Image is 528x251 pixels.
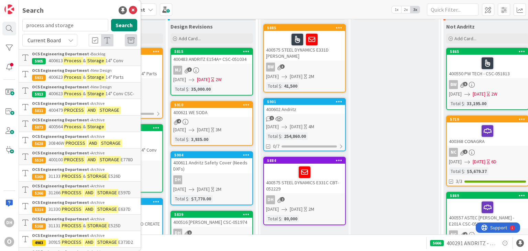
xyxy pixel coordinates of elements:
b: OCS Engineering Department › [32,167,91,172]
div: 5885 [264,25,345,31]
div: DH [173,229,182,238]
div: $7,770.00 [189,195,213,203]
a: 5885400575 STEEL DYNAMICS E331D [PERSON_NAME]BW[DATE][DATE]2MTotal $:41,500 [263,24,346,92]
span: & [83,173,86,179]
span: [DATE] [473,90,485,98]
span: : [464,100,465,107]
span: 4 [177,119,181,123]
span: 14" Parts [106,74,124,80]
a: OCS Engineering Department ›Archive516931133PROCESS&STORAGEE526D [19,165,141,181]
a: 5910400621 WE SODA[DATE][DATE]3MTotal $:3,935.00 [170,101,253,146]
div: 5869 [450,193,528,198]
div: 5869400557 ASTEC [PERSON_NAME] - E201A CSC-051941 [447,193,528,228]
span: E526D [108,173,121,179]
div: 5901 [264,99,345,105]
span: Not Andritz [446,23,475,30]
mark: STORAGE [86,222,108,229]
div: DH [171,175,252,184]
div: 4M [308,123,314,130]
mark: PROCESS [63,107,85,114]
div: BW [264,63,345,72]
span: 31330 [48,206,60,212]
span: [DATE] [266,73,279,80]
div: NC [449,148,458,157]
mark: STORAGE [86,173,108,180]
div: 5901 [267,99,345,104]
span: 1 [269,116,274,120]
span: 14" Conv [106,57,123,64]
mark: STORAGE [98,156,121,163]
span: : [188,195,189,203]
div: 2W [216,76,222,83]
div: 3,935.00 [189,135,210,143]
a: OCS Engineering Department ›Archive5811400479PROCESSANDSTORAGE [19,99,141,115]
span: E525D [108,222,121,229]
div: DH [4,218,14,227]
div: NC [447,230,528,239]
div: 5910 [174,102,252,107]
input: Search for title... [22,19,108,31]
div: 5666 [430,240,444,246]
div: 5901400602 Andritz [264,99,345,114]
span: 14" Conv CSC- [106,90,134,97]
div: Total $ [173,135,188,143]
div: Backlog [32,51,137,57]
div: 5865 [450,49,528,54]
mark: PROCESS [60,189,83,196]
span: : [188,85,189,93]
div: 6D [491,158,496,165]
span: : [464,167,465,175]
span: & [83,74,86,80]
mark: STORAGE [96,206,118,213]
div: 5921 [32,75,46,81]
div: Archive [32,216,137,222]
div: NC [447,148,528,157]
a: 5901400602 Andritz[DATE][DATE]4MTotal $:254,860.000/7 [263,98,346,151]
span: 1 [187,230,192,235]
span: 400613 [48,57,63,64]
mark: Process [63,57,83,64]
mark: Storage [86,74,106,81]
mark: PROCESS [60,206,83,213]
div: 2M [308,73,314,80]
div: 5865400550 PW TECH - CSC-051813 [447,48,528,78]
div: 5905 [32,58,46,64]
div: 3M [216,126,221,133]
div: Archive [32,166,137,173]
a: OCS Engineering Department ›Archive562830846WPROCESSANDSTORAGE [19,132,141,148]
div: 254,860.00 [282,132,308,140]
a: OCS Engineering Department ›Archive5524400100PROCESSANDSTORAGEE778D [19,148,141,165]
div: Archive [32,232,137,239]
div: NC [449,230,458,239]
span: E373D2 [118,239,133,245]
span: 30915 [48,239,60,245]
b: OCS Engineering Department › [32,183,91,188]
span: 31131 [48,222,60,229]
span: & [83,123,86,130]
button: Search [111,19,137,31]
div: 5266 [32,190,46,196]
span: Current Board [27,37,61,44]
mark: Storage [86,90,106,97]
div: DH [264,195,345,204]
span: [DATE] [173,76,186,83]
div: 80,000 [282,215,299,222]
div: 5884 [267,158,345,163]
span: Support [14,1,31,9]
mark: STORAGE [96,189,118,196]
span: 2 [463,150,467,154]
div: BW [449,80,458,89]
span: [DATE] [266,206,279,213]
div: 41,500 [282,82,299,90]
mark: AND [84,239,95,246]
div: $5,679.37 [465,167,488,175]
div: 5910400621 WE SODA [171,102,252,117]
mark: AND [84,189,95,196]
span: 31266 [48,189,60,196]
div: 5314 [32,207,46,213]
span: 30846W [48,140,64,146]
div: 2M [216,186,221,193]
a: OCS Engineering Department ›Archive531431330PROCESSANDSTORAGEE637D [19,198,141,214]
span: [DATE] [197,186,210,193]
mark: Process [63,90,83,97]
